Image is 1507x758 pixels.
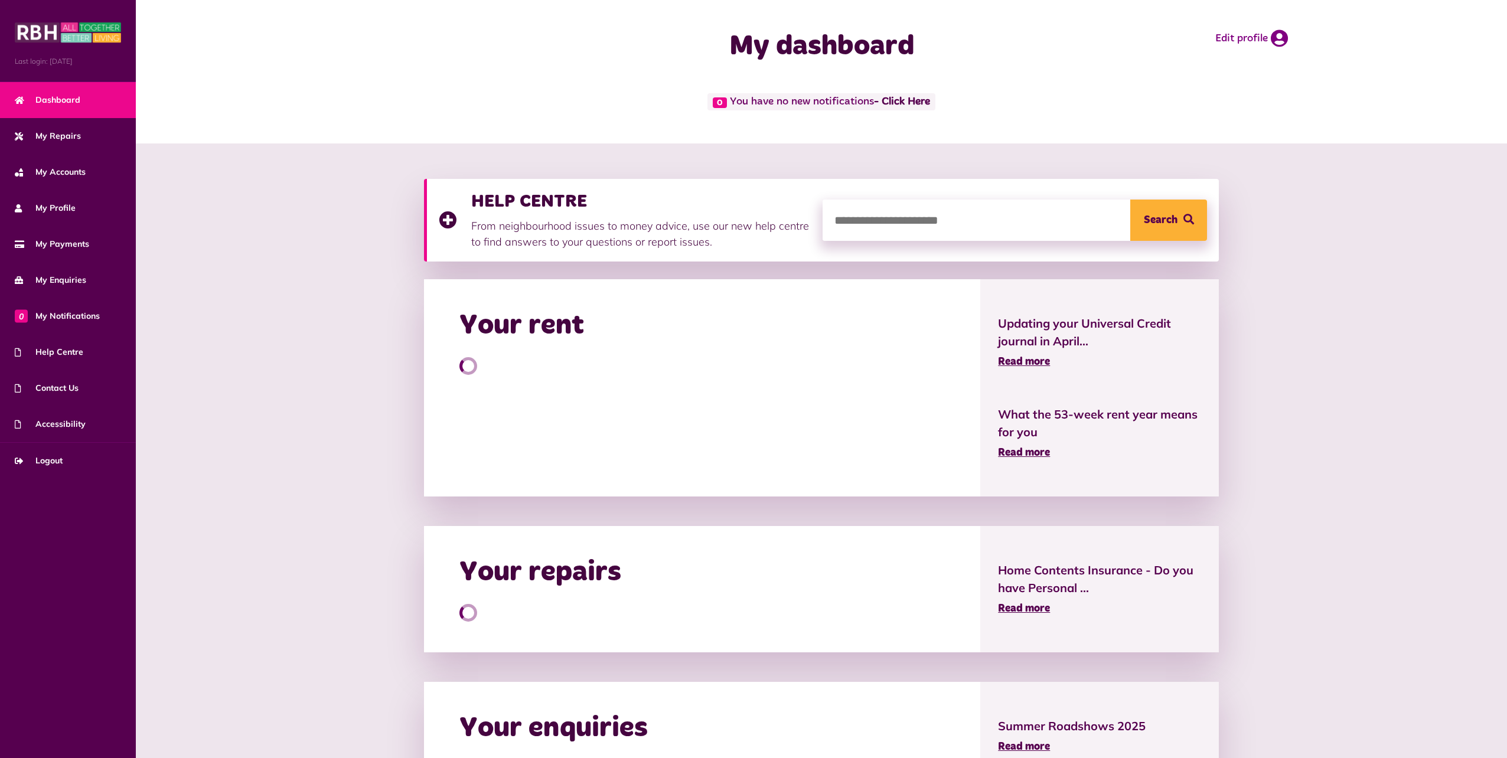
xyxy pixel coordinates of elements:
button: Search [1130,200,1207,241]
h3: HELP CENTRE [471,191,811,212]
a: Edit profile [1215,30,1288,47]
h2: Your repairs [459,556,621,590]
img: MyRBH [15,21,121,44]
span: Read more [998,447,1050,458]
span: Dashboard [15,94,80,106]
h2: Your rent [459,309,584,343]
a: Summer Roadshows 2025 Read more [998,717,1201,755]
span: Search [1144,200,1177,241]
span: Home Contents Insurance - Do you have Personal ... [998,561,1201,597]
a: Home Contents Insurance - Do you have Personal ... Read more [998,561,1201,617]
span: Read more [998,357,1050,367]
h2: Your enquiries [459,711,648,746]
span: Last login: [DATE] [15,56,121,67]
span: My Repairs [15,130,81,142]
span: My Profile [15,202,76,214]
h1: My dashboard [585,30,1058,64]
span: What the 53-week rent year means for you [998,406,1201,441]
a: Updating your Universal Credit journal in April... Read more [998,315,1201,370]
span: Read more [998,603,1050,614]
span: My Notifications [15,310,100,322]
span: You have no new notifications [707,93,935,110]
span: Logout [15,455,63,467]
span: 0 [713,97,727,108]
span: Updating your Universal Credit journal in April... [998,315,1201,350]
span: Accessibility [15,418,86,430]
span: My Payments [15,238,89,250]
span: My Accounts [15,166,86,178]
p: From neighbourhood issues to money advice, use our new help centre to find answers to your questi... [471,218,811,250]
a: - Click Here [874,97,930,107]
span: Summer Roadshows 2025 [998,717,1201,735]
span: Help Centre [15,346,83,358]
span: Contact Us [15,382,79,394]
span: Read more [998,741,1050,752]
a: What the 53-week rent year means for you Read more [998,406,1201,461]
span: 0 [15,309,28,322]
span: My Enquiries [15,274,86,286]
